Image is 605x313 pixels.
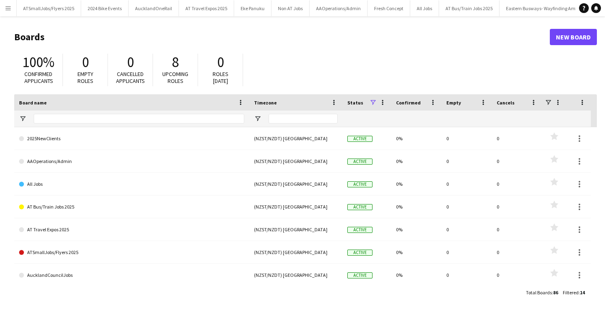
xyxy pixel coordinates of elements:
[441,196,492,218] div: 0
[492,241,542,263] div: 0
[78,70,93,85] span: Empty roles
[441,218,492,241] div: 0
[19,241,244,264] a: ATSmallJobs/Flyers 2025
[492,196,542,218] div: 0
[347,272,372,278] span: Active
[347,250,372,256] span: Active
[492,127,542,150] div: 0
[127,53,134,71] span: 0
[368,0,410,16] button: Fresh Concept
[249,196,342,218] div: (NZST/NZDT) [GEOGRAPHIC_DATA]
[14,31,550,43] h1: Boards
[254,115,261,122] button: Open Filter Menu
[446,100,461,106] span: Empty
[441,264,492,286] div: 0
[492,150,542,172] div: 0
[179,0,234,16] button: AT Travel Expos 2025
[347,136,372,142] span: Active
[492,218,542,241] div: 0
[116,70,145,85] span: Cancelled applicants
[81,0,129,16] button: 2024 Bike Events
[19,100,47,106] span: Board name
[441,127,492,150] div: 0
[497,100,515,106] span: Cancels
[391,264,441,286] div: 0%
[441,241,492,263] div: 0
[396,100,421,106] span: Confirmed
[213,70,228,85] span: Roles [DATE]
[391,196,441,218] div: 0%
[19,264,244,287] a: AucklandCouncilJobs
[563,289,579,296] span: Filtered
[347,181,372,187] span: Active
[391,127,441,150] div: 0%
[19,218,244,241] a: AT Travel Expos 2025
[271,0,310,16] button: Non AT Jobs
[162,70,188,85] span: Upcoming roles
[391,173,441,195] div: 0%
[492,264,542,286] div: 0
[441,150,492,172] div: 0
[347,159,372,165] span: Active
[24,70,53,85] span: Confirmed applicants
[441,173,492,195] div: 0
[391,218,441,241] div: 0%
[310,0,368,16] button: AAOperations/Admin
[249,150,342,172] div: (NZST/NZDT) [GEOGRAPHIC_DATA]
[249,173,342,195] div: (NZST/NZDT) [GEOGRAPHIC_DATA]
[172,53,179,71] span: 8
[82,53,89,71] span: 0
[550,29,597,45] a: New Board
[391,150,441,172] div: 0%
[492,173,542,195] div: 0
[129,0,179,16] button: AucklandOneRail
[249,127,342,150] div: (NZST/NZDT) [GEOGRAPHIC_DATA]
[249,218,342,241] div: (NZST/NZDT) [GEOGRAPHIC_DATA]
[391,241,441,263] div: 0%
[234,0,271,16] button: Eke Panuku
[249,241,342,263] div: (NZST/NZDT) [GEOGRAPHIC_DATA]
[347,100,363,106] span: Status
[563,285,585,300] div: :
[526,285,558,300] div: :
[580,289,585,296] span: 14
[19,127,244,150] a: 2025NewClients
[347,227,372,233] span: Active
[19,196,244,218] a: AT Bus/Train Jobs 2025
[19,173,244,196] a: All Jobs
[269,114,338,124] input: Timezone Filter Input
[17,0,81,16] button: ATSmallJobs/Flyers 2025
[347,204,372,210] span: Active
[553,289,558,296] span: 86
[22,53,54,71] span: 100%
[217,53,224,71] span: 0
[526,289,552,296] span: Total Boards
[19,115,26,122] button: Open Filter Menu
[34,114,244,124] input: Board name Filter Input
[410,0,439,16] button: All Jobs
[249,264,342,286] div: (NZST/NZDT) [GEOGRAPHIC_DATA]
[254,100,277,106] span: Timezone
[19,150,244,173] a: AAOperations/Admin
[439,0,500,16] button: AT Bus/Train Jobs 2025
